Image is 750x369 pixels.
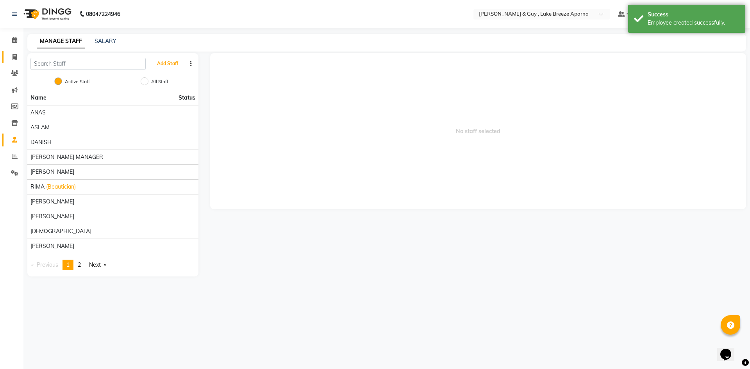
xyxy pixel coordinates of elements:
iframe: chat widget [717,338,742,361]
div: Employee created successfully. [648,19,739,27]
nav: Pagination [27,260,198,270]
span: [DEMOGRAPHIC_DATA] [30,227,91,235]
span: ANAS [30,109,46,117]
span: [PERSON_NAME] MANAGER [30,153,103,161]
span: DANISH [30,138,52,146]
span: No staff selected [210,53,746,209]
span: [PERSON_NAME] [30,168,74,176]
span: ASLAM [30,123,50,132]
span: [PERSON_NAME] [30,212,74,221]
span: Status [179,94,195,102]
span: [PERSON_NAME] [30,242,74,250]
span: 2 [78,261,81,268]
label: All Staff [151,78,168,85]
span: 1 [66,261,70,268]
div: Success [648,11,739,19]
input: Search Staff [30,58,146,70]
span: RIMA [30,183,45,191]
a: Next [85,260,110,270]
b: 08047224946 [86,3,120,25]
a: SALARY [95,37,116,45]
span: (Beautician) [46,183,76,191]
a: MANAGE STAFF [37,34,85,48]
span: Previous [37,261,58,268]
label: Active Staff [65,78,90,85]
img: logo [20,3,73,25]
span: Name [30,94,46,101]
span: [PERSON_NAME] [30,198,74,206]
button: Add Staff [154,57,181,70]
